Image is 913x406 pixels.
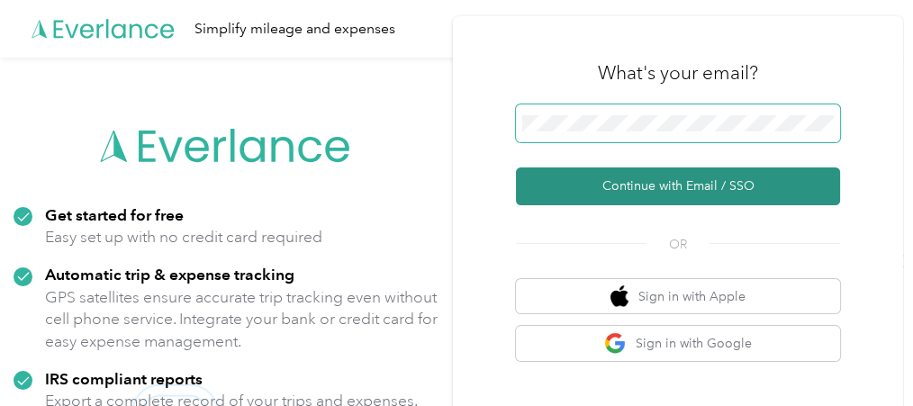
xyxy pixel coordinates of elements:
img: apple logo [610,285,628,308]
button: Continue with Email / SSO [516,167,840,205]
button: apple logoSign in with Apple [516,279,840,314]
span: OR [646,235,710,254]
p: GPS satellites ensure accurate trip tracking even without cell phone service. Integrate your bank... [45,286,438,353]
h3: What's your email? [598,60,758,86]
div: Simplify mileage and expenses [194,18,395,41]
strong: IRS compliant reports [45,369,203,388]
button: google logoSign in with Google [516,326,840,361]
img: google logo [604,332,627,355]
p: Easy set up with no credit card required [45,226,322,248]
strong: Get started for free [45,205,184,224]
strong: Automatic trip & expense tracking [45,265,294,284]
